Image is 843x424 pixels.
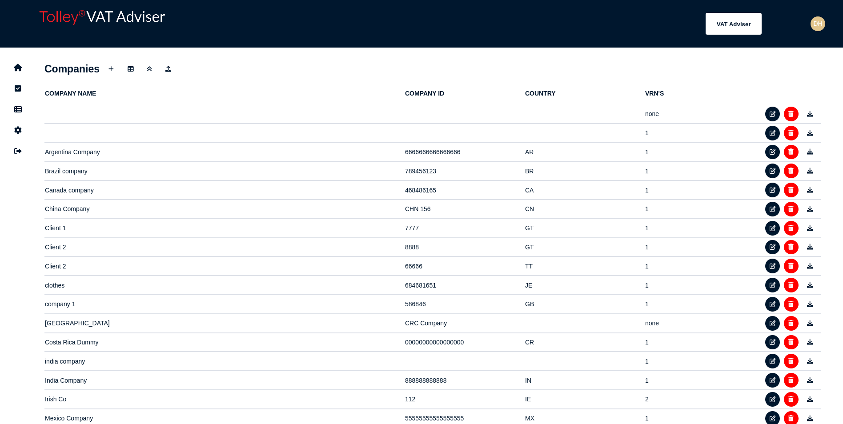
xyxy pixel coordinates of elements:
[645,414,765,422] td: 1
[645,148,765,156] td: 1
[405,186,525,194] td: 468486165
[44,186,405,194] td: Canada company
[645,357,765,365] td: 1
[44,167,405,175] td: Brazil company
[14,109,22,110] i: Data manager
[8,142,27,160] button: Sign out
[405,414,525,422] td: 55555555555555555
[525,186,645,194] td: CA
[44,61,821,78] h2: Companies
[645,205,765,213] td: 1
[525,414,645,422] td: MX
[645,167,765,175] td: 1
[36,7,189,41] div: app logo
[405,243,525,251] td: 8888
[525,89,645,105] th: Country
[405,224,525,232] td: 7777
[44,89,405,105] th: Company Name
[104,62,119,77] button: Add a new company
[123,62,138,77] button: Export companies to Excel
[525,262,645,270] td: TT
[44,338,405,346] td: Costa Rica Dummy
[645,300,765,308] td: 1
[44,414,405,422] td: Mexico Company
[645,89,765,105] th: VRN's
[811,16,825,31] div: Profile settings
[405,167,525,175] td: 789456123
[44,319,405,327] td: [GEOGRAPHIC_DATA]
[525,395,645,403] td: IE
[44,281,405,289] td: clothes
[525,167,645,175] td: BR
[8,79,27,98] button: Tasks
[645,243,765,251] td: 1
[645,319,765,327] td: none
[525,300,645,308] td: GB
[405,395,525,403] td: 112
[645,281,765,289] td: 1
[645,129,765,137] td: 1
[8,100,27,119] button: Data manager
[525,376,645,384] td: IN
[405,262,525,270] td: 66666
[525,243,645,251] td: GT
[44,243,405,251] td: Client 2
[44,148,405,156] td: Argentina Company
[405,205,525,213] td: CHN 156
[44,300,405,308] td: company 1
[525,338,645,346] td: CR
[525,224,645,232] td: GT
[193,13,762,35] menu: navigate products
[8,58,27,77] button: Home
[405,89,525,105] th: Company ID
[44,376,405,384] td: India Company
[44,262,405,270] td: Client 2
[405,300,525,308] td: 586846
[645,186,765,194] td: 1
[405,148,525,156] td: 6666666666666666
[405,376,525,384] td: 888888888888
[645,376,765,384] td: 1
[44,357,405,365] td: india company
[8,121,27,140] button: Manage settings
[142,62,157,77] button: Upload companies from Excel
[161,62,176,77] button: Upload a single company
[706,13,762,35] button: Shows a dropdown of VAT Advisor options
[525,148,645,156] td: AR
[645,224,765,232] td: 1
[405,338,525,346] td: 00000000000000000
[44,205,405,213] td: China Company
[405,281,525,289] td: 684681651
[645,262,765,270] td: 1
[645,338,765,346] td: 1
[44,224,405,232] td: Client 1
[405,319,525,327] td: CRC Company
[525,281,645,289] td: JE
[645,110,765,118] td: none
[645,395,765,403] td: 2
[44,395,405,403] td: Irish Co
[525,205,645,213] td: CN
